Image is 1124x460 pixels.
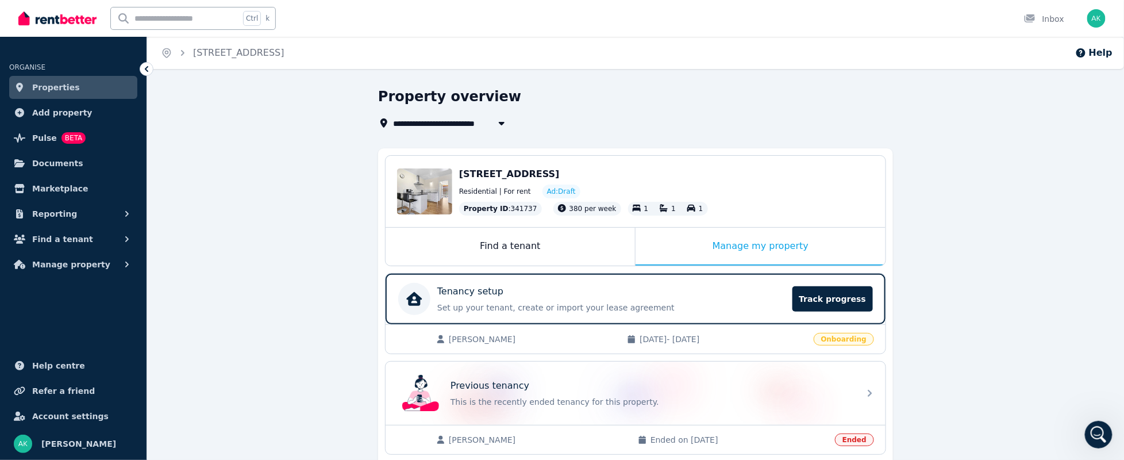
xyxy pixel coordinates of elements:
[386,362,886,425] a: Previous tenancyPrevious tenancyThis is the recently ended tenancy for this property.
[56,14,107,26] p: Active 1h ago
[32,156,83,170] span: Documents
[7,5,29,26] button: go back
[9,152,137,175] a: Documents
[671,205,676,213] span: 1
[51,145,211,156] div: To
[59,145,200,155] a: [EMAIL_ADDRESS][DOMAIN_NAME]
[1075,46,1113,60] button: Help
[180,5,202,26] button: Home
[32,409,109,423] span: Account settings
[9,202,137,225] button: Reporting
[650,434,828,446] span: Ended on [DATE]
[51,60,211,82] div: No change at this end. The issue remains unchanged.
[265,14,270,23] span: k
[32,359,85,373] span: Help centre
[55,372,64,381] button: Upload attachment
[56,6,130,14] h1: [PERSON_NAME]
[547,187,576,196] span: Ad: Draft
[51,218,124,292] img: Rochelle
[378,87,521,106] h1: Property overview
[51,179,211,213] div: Subject Re: Hi Fin, I've made an adjustment to the commencement date of a new l...
[18,10,97,27] img: RentBetter
[699,205,703,213] span: 1
[14,435,32,453] img: Adie Kriesl
[437,302,786,313] p: Set up your tenant, create or import your lease agreement
[437,285,503,298] p: Tenancy setup
[636,228,886,266] div: Manage my property
[33,6,51,25] img: Profile image for Rochelle
[9,354,137,377] a: Help centre
[449,333,615,345] span: [PERSON_NAME]
[10,348,220,367] textarea: Message…
[835,434,874,446] span: Ended
[51,162,211,173] div: Date [DATE] 6:53:39 PM
[32,80,80,94] span: Properties
[51,337,124,411] img: Rochelle
[243,11,261,26] span: Ctrl
[36,372,45,381] button: Gif picker
[197,367,215,386] button: Send a message…
[61,132,86,144] span: BETA
[9,405,137,428] a: Account settings
[51,43,211,55] div: Hi [PERSON_NAME],
[1024,13,1064,25] div: Inbox
[459,168,560,179] span: [STREET_ADDRESS]
[51,117,191,138] a: [PERSON_NAME][EMAIL_ADDRESS][DOMAIN_NAME]
[32,384,95,398] span: Refer a friend
[51,105,211,139] div: From "[PERSON_NAME] from RentBetter" < >
[451,396,853,408] p: This is the recently ended tenancy for this property.
[792,286,873,312] span: Track progress
[32,207,77,221] span: Reporting
[459,202,542,216] div: : 341737
[32,106,93,120] span: Add property
[32,131,57,145] span: Pulse
[644,205,649,213] span: 1
[32,232,93,246] span: Find a tenant
[9,101,137,124] a: Add property
[9,253,137,276] button: Manage property
[9,76,137,99] a: Properties
[449,434,626,446] span: [PERSON_NAME]
[814,333,874,346] span: Onboarding
[640,333,806,345] span: [DATE] - [DATE]
[73,372,82,381] button: Start recording
[9,379,137,402] a: Refer a friend
[147,37,298,69] nav: Breadcrumb
[402,375,439,412] img: Previous tenancy
[18,372,27,381] button: Emoji picker
[193,47,284,58] a: [STREET_ADDRESS]
[9,177,137,200] a: Marketplace
[9,126,137,149] a: PulseBETA
[451,379,529,393] p: Previous tenancy
[459,187,531,196] span: Residential | For rent
[202,5,222,25] div: Close
[32,258,110,271] span: Manage property
[41,437,116,451] span: [PERSON_NAME]
[9,63,45,71] span: ORGANISE
[32,182,88,195] span: Marketplace
[51,88,211,99] div: ------ Original Message ------
[569,205,617,213] span: 380 per week
[1085,421,1113,448] iframe: Intercom live chat
[9,228,137,251] button: Find a tenant
[464,204,509,213] span: Property ID
[1087,9,1106,28] img: Adie Kriesl
[386,274,886,324] a: Tenancy setupSet up your tenant, create or import your lease agreementTrack progress
[51,298,211,332] div: Hi [PERSON_NAME], thanks for your patience. This has been fixed. Please refresh the page and try ...
[386,228,635,266] div: Find a tenant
